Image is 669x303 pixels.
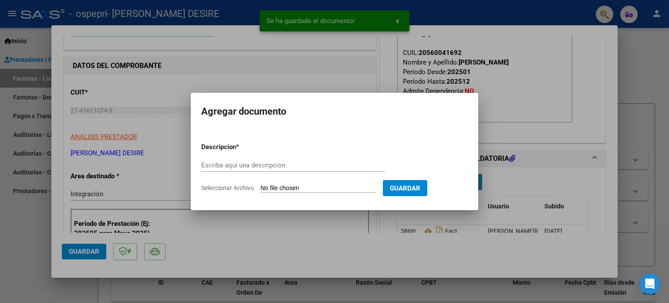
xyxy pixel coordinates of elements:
[639,273,660,294] div: Open Intercom Messenger
[383,180,427,196] button: Guardar
[390,184,420,192] span: Guardar
[201,103,468,120] h2: Agregar documento
[201,184,254,191] span: Seleccionar Archivo
[201,142,281,152] p: Descripcion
